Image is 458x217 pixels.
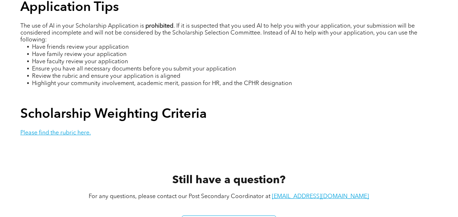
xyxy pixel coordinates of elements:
span: Ensure you have all necessary documents before you submit your application [32,66,236,72]
span: Still have a question? [173,175,286,186]
span: Review the rubric and ensure your application is aligned [32,73,180,79]
span: Application Tips [20,1,119,14]
span: For any questions, please contact our Post Secondary Coordinator at [89,194,271,200]
span: Have family review your application [32,52,126,57]
a: [EMAIL_ADDRESS][DOMAIN_NAME] [272,194,369,200]
span: The use of AI in your Scholarship Application is [20,23,144,29]
span: Have friends review your application [32,44,129,50]
span: Highlight your community involvement, academic merit, passion for HR, and the CPHR designation [32,81,292,87]
span: Scholarship Weighting Criteria [20,108,207,121]
span: . If it is suspected that you used AI to help you with your application, your submission will be ... [20,23,417,43]
span: Have faculty review your application [32,59,128,65]
a: Please find the rubric here. [20,130,91,136]
strong: prohibited [145,23,173,29]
